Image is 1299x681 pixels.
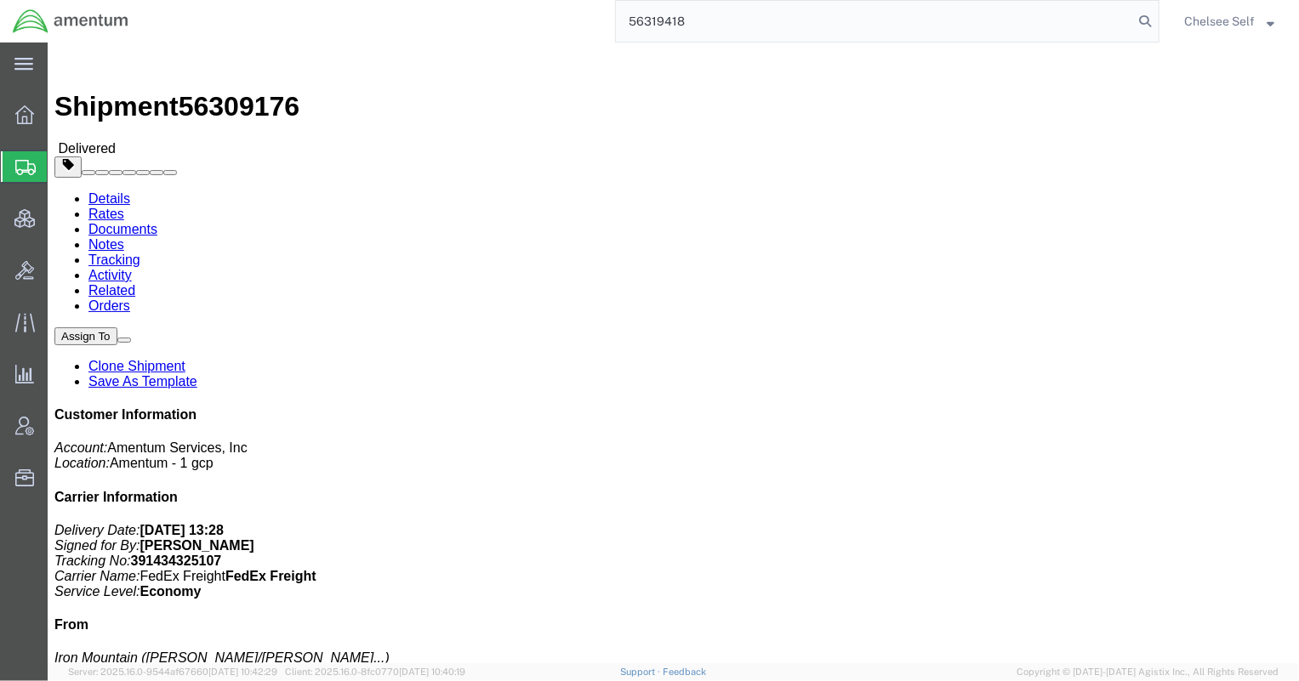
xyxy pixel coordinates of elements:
span: Copyright © [DATE]-[DATE] Agistix Inc., All Rights Reserved [1017,665,1279,679]
iframe: FS Legacy Container [48,43,1299,663]
span: Server: 2025.16.0-9544af67660 [68,667,277,677]
span: [DATE] 10:42:29 [208,667,277,677]
a: Support [620,667,663,677]
img: logo [12,9,129,34]
span: Client: 2025.16.0-8fc0770 [285,667,465,677]
a: Feedback [663,667,706,677]
span: [DATE] 10:40:19 [399,667,465,677]
button: Chelsee Self [1183,11,1275,31]
span: Chelsee Self [1184,12,1255,31]
input: Search for shipment number, reference number [616,1,1133,42]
